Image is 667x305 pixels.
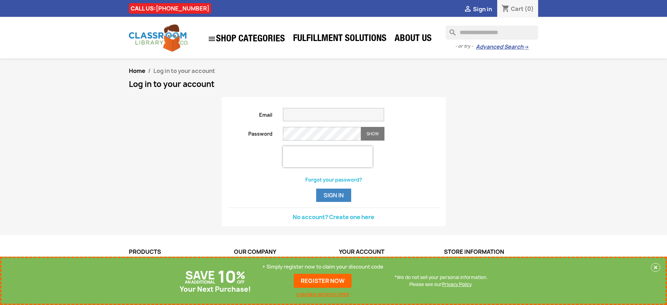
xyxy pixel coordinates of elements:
span: - or try - [455,43,476,50]
a: Home [129,67,145,75]
i: search [446,26,454,34]
span: (0) [524,5,534,13]
p: % [236,272,245,279]
p: + Simply register now to claim your discount code [262,263,383,270]
a: No account? Create one here [293,213,374,221]
h1: Log in to your account [129,80,539,88]
a: CONTINUE WITHOUT OFFER [296,291,349,298]
a: REGISTER NOW [294,274,352,288]
label: Email [222,108,278,118]
button: Show [361,127,384,141]
p: SAVE [185,272,215,279]
p: Our company [234,249,328,255]
p: OFF [237,279,244,286]
a: Your account [339,248,384,256]
i:  [208,35,216,43]
span: Log in to your account [153,67,215,75]
a: SHOP CATEGORIES [204,31,289,47]
p: Your Next Purchase! [180,286,251,293]
p: Store information [444,249,539,255]
input: Password input [283,127,361,141]
p: Products [129,249,223,255]
a: [PHONE_NUMBER] [156,5,209,12]
a:  Sign in [464,5,492,13]
p: AN ADDITIONAL [185,279,215,286]
img: Classroom Library Company [129,25,188,52]
a: Fulfillment Solutions [290,32,390,46]
a: Privacy Policy [442,281,471,287]
span: Cart [511,5,523,13]
button: Sign in [316,189,351,202]
button: Close [651,263,660,272]
input: Search [446,26,538,40]
a: Advanced Search→ [476,43,529,50]
a: About Us [391,32,435,46]
p: *We do not sell your personal information. Please see our . [395,274,488,288]
i:  [464,5,472,14]
span: Sign in [473,5,492,13]
a: Forgot your password? [305,176,362,183]
i: shopping_cart [501,5,510,13]
span: → [523,43,529,50]
div: CALL US: [129,3,211,14]
label: Password [222,127,278,137]
p: 10 [218,273,236,280]
iframe: reCAPTCHA [283,146,373,167]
